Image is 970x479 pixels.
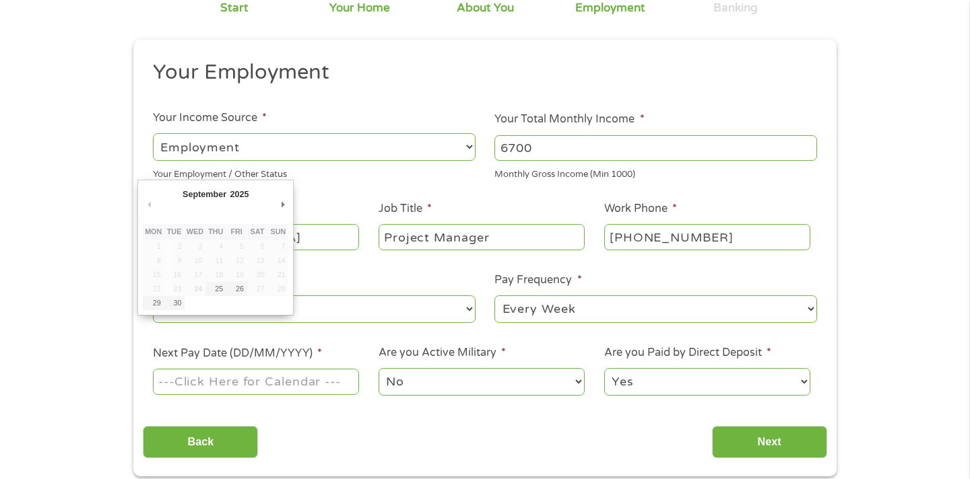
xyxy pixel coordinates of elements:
[164,296,185,310] button: 30
[251,227,265,235] abbr: Saturday
[604,346,771,360] label: Are you Paid by Direct Deposit
[143,426,258,459] input: Back
[143,195,155,213] button: Previous Month
[228,185,251,203] div: 2025
[713,1,758,15] div: Banking
[153,111,267,125] label: Your Income Source
[494,135,817,161] input: 1800
[205,282,226,296] button: 25
[457,1,514,15] div: About You
[276,195,288,213] button: Next Month
[181,185,228,203] div: September
[494,163,817,182] div: Monthly Gross Income (Min 1000)
[379,224,585,250] input: Cashier
[153,369,359,394] input: Use the arrow keys to pick a date
[230,227,242,235] abbr: Friday
[329,1,390,15] div: Your Home
[226,282,247,296] button: 26
[220,1,249,15] div: Start
[208,227,223,235] abbr: Thursday
[604,202,677,216] label: Work Phone
[575,1,645,15] div: Employment
[379,202,432,216] label: Job Title
[712,426,827,459] input: Next
[153,163,476,182] div: Your Employment / Other Status
[145,227,162,235] abbr: Monday
[270,227,286,235] abbr: Sunday
[604,224,810,250] input: (231) 754-4010
[187,227,203,235] abbr: Wednesday
[379,346,506,360] label: Are you Active Military
[167,227,182,235] abbr: Tuesday
[153,346,322,361] label: Next Pay Date (DD/MM/YYYY)
[494,112,644,126] label: Your Total Monthly Income
[153,59,808,86] h2: Your Employment
[494,273,581,287] label: Pay Frequency
[143,296,164,310] button: 29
